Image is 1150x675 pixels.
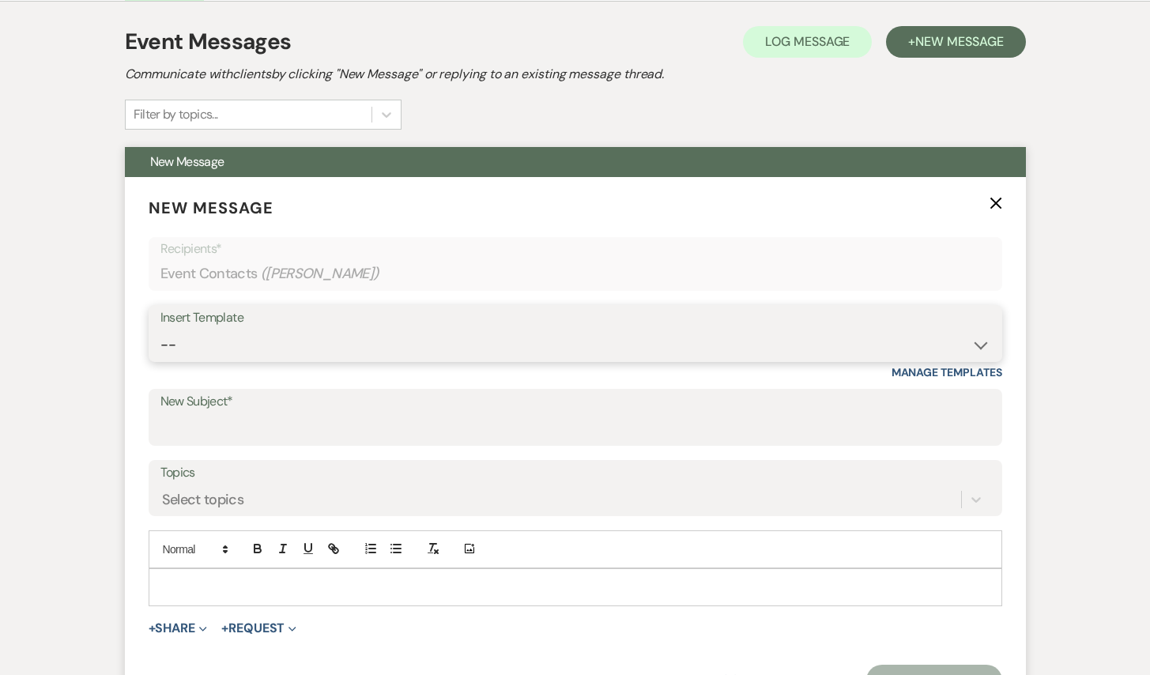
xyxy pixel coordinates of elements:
[886,26,1025,58] button: +New Message
[221,622,296,635] button: Request
[261,263,379,285] span: ( [PERSON_NAME] )
[134,105,218,124] div: Filter by topics...
[221,622,228,635] span: +
[149,622,156,635] span: +
[149,198,273,218] span: New Message
[765,33,850,50] span: Log Message
[160,239,990,259] p: Recipients*
[125,65,1026,84] h2: Communicate with clients by clicking "New Message" or replying to an existing message thread.
[160,390,990,413] label: New Subject*
[160,307,990,330] div: Insert Template
[162,488,244,510] div: Select topics
[149,622,208,635] button: Share
[160,462,990,485] label: Topics
[915,33,1003,50] span: New Message
[160,258,990,289] div: Event Contacts
[743,26,872,58] button: Log Message
[892,365,1002,379] a: Manage Templates
[125,25,292,58] h1: Event Messages
[150,153,224,170] span: New Message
